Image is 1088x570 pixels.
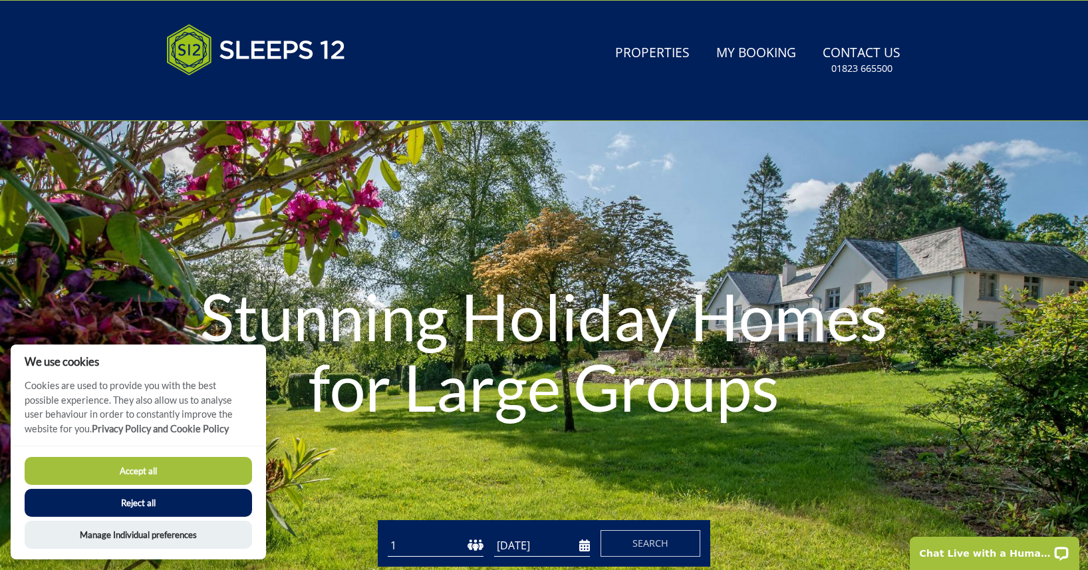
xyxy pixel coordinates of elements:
iframe: Customer reviews powered by Trustpilot [160,91,299,102]
p: Cookies are used to provide you with the best possible experience. They also allow us to analyse ... [11,378,266,446]
span: Search [632,537,668,549]
iframe: LiveChat chat widget [901,528,1088,570]
h1: Stunning Holiday Homes for Large Groups [163,255,924,448]
a: My Booking [711,39,801,69]
img: Sleeps 12 [166,17,346,83]
input: Arrival Date [494,535,590,557]
a: Properties [610,39,695,69]
a: Contact Us01823 665500 [817,39,906,82]
button: Accept all [25,457,252,485]
h2: We use cookies [11,355,266,368]
button: Search [601,530,700,557]
small: 01823 665500 [831,62,892,75]
button: Manage Individual preferences [25,521,252,549]
button: Reject all [25,489,252,517]
a: Privacy Policy and Cookie Policy [92,423,229,434]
